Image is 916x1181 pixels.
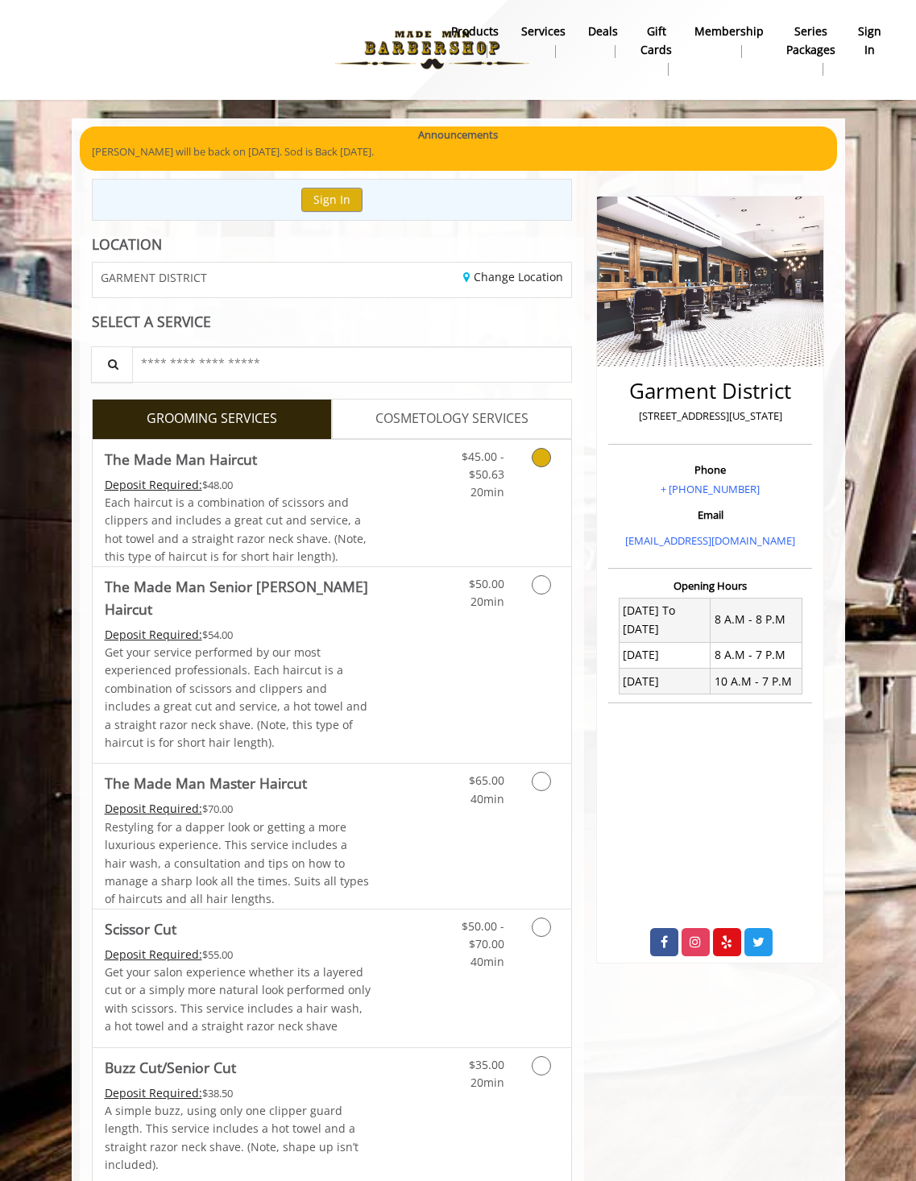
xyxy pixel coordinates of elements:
[521,23,566,40] b: Services
[711,669,802,694] td: 10 A.M - 7 P.M
[683,20,775,62] a: MembershipMembership
[105,1102,372,1175] p: A simple buzz, using only one clipper guard length. This service includes a hot towel and a strai...
[301,188,363,211] button: Sign In
[105,495,367,564] span: Each haircut is a combination of scissors and clippers and includes a great cut and service, a ho...
[105,772,307,794] b: The Made Man Master Haircut
[91,346,133,383] button: Service Search
[608,580,812,591] h3: Opening Hours
[619,598,710,642] td: [DATE] To [DATE]
[711,598,802,642] td: 8 A.M - 8 P.M
[92,143,825,160] p: [PERSON_NAME] will be back on [DATE]. Sod is Back [DATE].
[105,644,372,752] p: Get your service performed by our most experienced professionals. Each haircut is a combination o...
[105,575,372,620] b: The Made Man Senior [PERSON_NAME] Haircut
[694,23,764,40] b: Membership
[105,947,202,962] span: This service needs some Advance to be paid before we block your appointment
[105,1085,202,1100] span: This service needs some Advance to be paid before we block your appointment
[612,379,808,403] h2: Garment District
[92,314,573,329] div: SELECT A SERVICE
[321,6,543,94] img: Made Man Barbershop logo
[462,918,504,951] span: $50.00 - $70.00
[470,594,504,609] span: 20min
[612,509,808,520] h3: Email
[105,800,372,818] div: $70.00
[612,464,808,475] h3: Phone
[858,23,881,59] b: sign in
[711,642,802,668] td: 8 A.M - 7 P.M
[469,576,504,591] span: $50.00
[786,23,835,59] b: Series packages
[619,642,710,668] td: [DATE]
[440,20,510,62] a: Productsproducts
[451,23,499,40] b: products
[418,126,498,143] b: Announcements
[463,269,563,284] a: Change Location
[470,1075,504,1090] span: 20min
[510,20,577,62] a: ServicesServices
[470,791,504,806] span: 40min
[105,1056,236,1079] b: Buzz Cut/Senior Cut
[105,626,372,644] div: $54.00
[462,449,504,482] span: $45.00 - $50.63
[470,484,504,499] span: 20min
[470,954,504,969] span: 40min
[105,448,257,470] b: The Made Man Haircut
[625,533,795,548] a: [EMAIL_ADDRESS][DOMAIN_NAME]
[469,773,504,788] span: $65.00
[375,408,528,429] span: COSMETOLOGY SERVICES
[629,20,683,80] a: Gift cardsgift cards
[92,234,162,254] b: LOCATION
[147,408,277,429] span: GROOMING SERVICES
[105,801,202,816] span: This service needs some Advance to be paid before we block your appointment
[612,408,808,425] p: [STREET_ADDRESS][US_STATE]
[847,20,893,62] a: sign insign in
[105,963,372,1036] p: Get your salon experience whether its a layered cut or a simply more natural look performed only ...
[105,627,202,642] span: This service needs some Advance to be paid before we block your appointment
[469,1057,504,1072] span: $35.00
[640,23,672,59] b: gift cards
[105,1084,372,1102] div: $38.50
[105,819,369,907] span: Restyling for a dapper look or getting a more luxurious experience. This service includes a hair ...
[588,23,618,40] b: Deals
[101,271,207,284] span: GARMENT DISTRICT
[105,477,202,492] span: This service needs some Advance to be paid before we block your appointment
[577,20,629,62] a: DealsDeals
[775,20,847,80] a: Series packagesSeries packages
[619,669,710,694] td: [DATE]
[105,946,372,963] div: $55.00
[105,918,176,940] b: Scissor Cut
[661,482,760,496] a: + [PHONE_NUMBER]
[105,476,372,494] div: $48.00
